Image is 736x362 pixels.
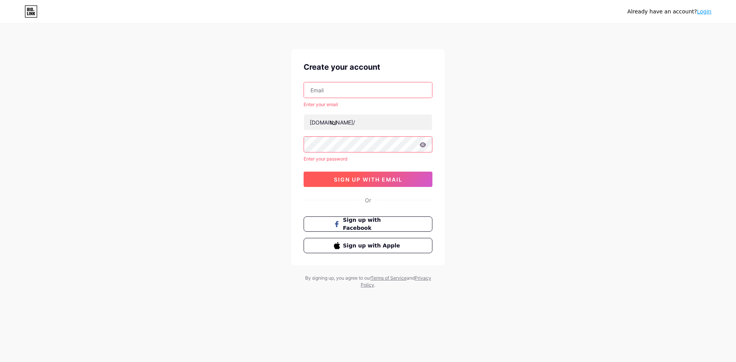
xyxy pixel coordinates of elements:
[365,196,371,204] div: Or
[628,8,711,16] div: Already have an account?
[304,172,432,187] button: sign up with email
[304,61,432,73] div: Create your account
[304,101,432,108] div: Enter your email
[304,216,432,232] button: Sign up with Facebook
[304,82,432,98] input: Email
[697,8,711,15] a: Login
[371,275,407,281] a: Terms of Service
[303,275,433,288] div: By signing up, you agree to our and .
[304,156,432,162] div: Enter your password
[334,176,402,183] span: sign up with email
[304,238,432,253] button: Sign up with Apple
[343,242,402,250] span: Sign up with Apple
[304,115,432,130] input: username
[343,216,402,232] span: Sign up with Facebook
[310,118,355,126] div: [DOMAIN_NAME]/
